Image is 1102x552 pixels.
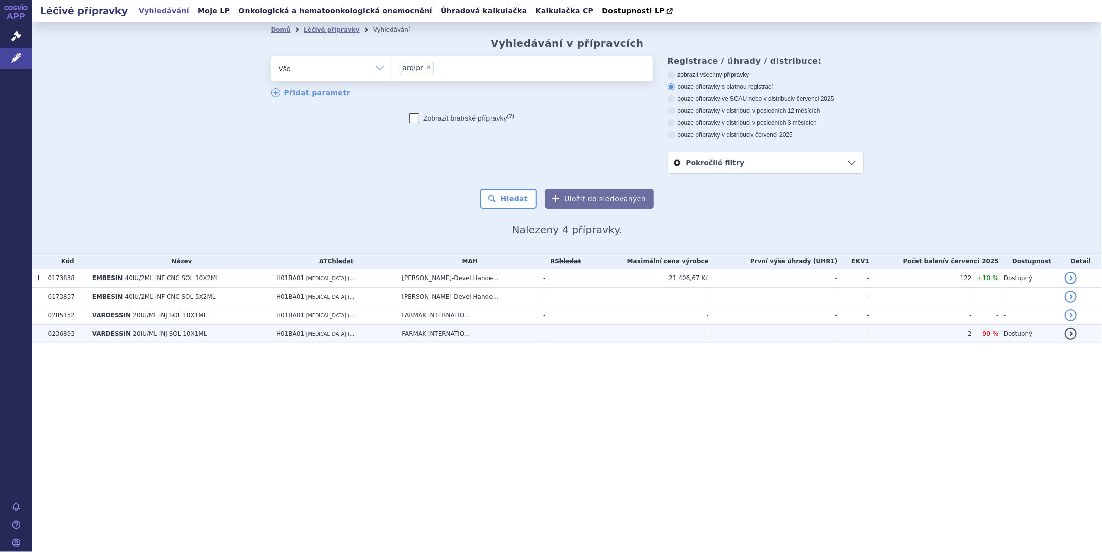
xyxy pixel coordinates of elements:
[838,269,870,288] td: -
[195,4,233,18] a: Moje LP
[1065,291,1077,303] a: detail
[999,288,1060,306] td: -
[32,4,136,18] h2: Léčivé přípravky
[588,306,709,325] td: -
[397,269,538,288] td: [PERSON_NAME]-Devel Hande...
[397,325,538,343] td: FARMAK INTERNATIO...
[304,26,360,33] a: Léčivé přípravky
[999,254,1060,269] th: Dostupnost
[559,258,581,265] del: hledat
[538,306,588,325] td: -
[1060,254,1102,269] th: Detail
[87,254,271,269] th: Název
[276,312,304,319] span: H01BA01
[972,288,999,306] td: -
[276,274,304,282] span: H01BA01
[235,4,435,18] a: Onkologická a hematoonkologická onemocnění
[709,325,838,343] td: -
[668,95,864,103] label: pouze přípravky ve SCAU nebo v distribuci
[588,288,709,306] td: -
[588,269,709,288] td: 21 406,67 Kč
[306,294,354,300] span: [MEDICAL_DATA] (...
[838,288,870,306] td: -
[999,306,1060,325] td: -
[599,4,678,18] a: Dostupnosti LP
[92,293,123,300] span: EMBESIN
[92,330,131,337] span: VARDESSIN
[409,113,514,123] label: Zobrazit bratrské přípravky
[306,331,354,337] span: [MEDICAL_DATA] (...
[668,152,863,173] a: Pokročilé filtry
[538,269,588,288] td: -
[751,131,793,139] span: v červenci 2025
[709,269,838,288] td: -
[533,4,597,18] a: Kalkulačka CP
[1065,272,1077,284] a: detail
[125,274,220,282] span: 40IU/2ML INF CNC SOL 10X2ML
[397,254,538,269] th: MAH
[668,56,864,66] h3: Registrace / úhrady / distribuce:
[92,312,131,319] span: VARDESSIN
[869,254,999,269] th: Počet balení
[1065,309,1077,321] a: detail
[512,224,623,236] span: Nalezeny 4 přípravky.
[838,325,870,343] td: -
[668,119,864,127] label: pouze přípravky v distribuci v posledních 3 měsících
[426,64,432,70] span: ×
[43,325,87,343] td: 0236893
[668,107,864,115] label: pouze přípravky v distribuci v posledních 12 měsících
[869,269,972,288] td: 122
[43,254,87,269] th: Kód
[438,4,530,18] a: Úhradová kalkulačka
[838,306,870,325] td: -
[869,325,972,343] td: 2
[306,275,354,281] span: [MEDICAL_DATA] (...
[43,269,87,288] td: 0173838
[972,306,999,325] td: -
[602,7,665,15] span: Dostupnosti LP
[838,254,870,269] th: EKV1
[538,254,588,269] th: RS
[43,306,87,325] td: 0285152
[709,306,838,325] td: -
[869,306,972,325] td: -
[559,258,581,265] a: vyhledávání neobsahuje žádnou platnou referenční skupinu
[792,95,834,102] span: v červenci 2025
[480,189,537,209] button: Hledat
[999,269,1060,288] td: Dostupný
[43,288,87,306] td: 0173837
[133,312,207,319] span: 20IU/ML INJ SOL 10X1ML
[668,131,864,139] label: pouze přípravky v distribuci
[397,306,538,325] td: FARMAK INTERNATIO...
[945,258,999,265] span: v červenci 2025
[403,64,424,71] span: argipr
[276,293,304,300] span: H01BA01
[709,254,838,269] th: První výše úhrady (UHR1)
[668,83,864,91] label: pouze přípravky s platnou registrací
[709,288,838,306] td: -
[437,61,442,74] input: argipr
[37,274,40,282] span: U tohoto přípravku vypisujeme SCUP.
[133,330,207,337] span: 20IU/ML INJ SOL 10X1ML
[276,330,304,337] span: H01BA01
[1065,328,1077,340] a: detail
[999,325,1060,343] td: Dostupný
[125,293,216,300] span: 40IU/2ML INF CNC SOL 5X2ML
[271,254,397,269] th: ATC
[332,258,353,265] a: hledat
[545,189,654,209] button: Uložit do sledovaných
[306,313,354,318] span: [MEDICAL_DATA] (...
[588,254,709,269] th: Maximální cena výrobce
[668,71,864,79] label: zobrazit všechny přípravky
[397,288,538,306] td: [PERSON_NAME]-Devel Hande...
[271,88,351,97] a: Přidat parametr
[538,325,588,343] td: -
[92,274,123,282] span: EMBESIN
[491,37,644,49] h2: Vyhledávání v přípravcích
[507,113,514,119] abbr: (?)
[538,288,588,306] td: -
[980,330,999,337] span: -99 %
[136,4,192,18] a: Vyhledávání
[869,288,972,306] td: -
[588,325,709,343] td: -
